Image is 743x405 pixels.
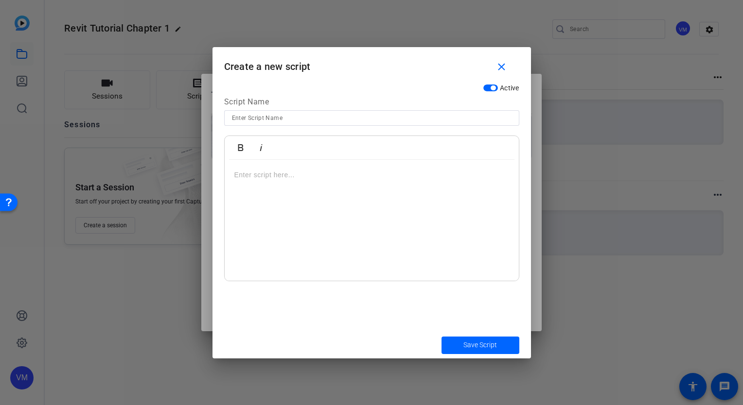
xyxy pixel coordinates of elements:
h1: Create a new script [212,47,531,79]
span: Save Script [463,340,497,350]
button: Bold (Ctrl+B) [231,138,250,157]
button: Save Script [442,337,519,354]
div: Script Name [224,96,519,111]
span: Active [500,84,519,92]
button: Italic (Ctrl+I) [252,138,270,157]
mat-icon: close [495,61,508,73]
input: Enter Script Name [232,112,512,124]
